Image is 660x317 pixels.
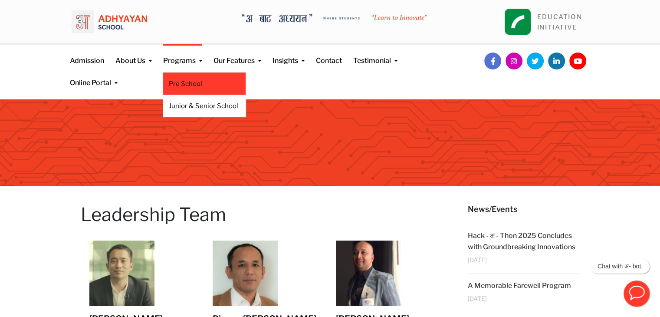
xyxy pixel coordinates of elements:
[72,7,147,37] img: logo
[169,101,240,111] a: Junior & Senior School
[598,263,643,270] p: Chat with अ- bot.
[81,204,451,225] h1: Leadership Team
[163,44,202,66] a: Programs
[70,44,104,66] a: Admission
[537,13,582,31] a: EDUCATIONINITIATIVE
[89,268,154,277] a: Himal Karmacharya
[468,257,487,263] span: [DATE]
[468,295,487,302] span: [DATE]
[468,204,580,215] h5: News/Events
[273,44,305,66] a: Insights
[468,231,575,251] a: Hack - अ - Thon 2025 Concludes with Groundbreaking Innovations
[70,66,118,88] a: Online Portal
[213,268,278,277] a: Biswas Shrestha
[242,14,427,23] img: A Bata Adhyayan where students learn to Innovate
[169,79,240,89] a: Pre School
[115,44,152,66] a: About Us
[505,9,531,35] img: square_leapfrog
[336,268,401,277] a: Miraj Shrestha
[213,44,261,66] a: Our Features
[353,44,397,66] a: Testimonial
[316,44,342,66] a: Contact
[468,281,571,290] a: A Memorable Farewell Program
